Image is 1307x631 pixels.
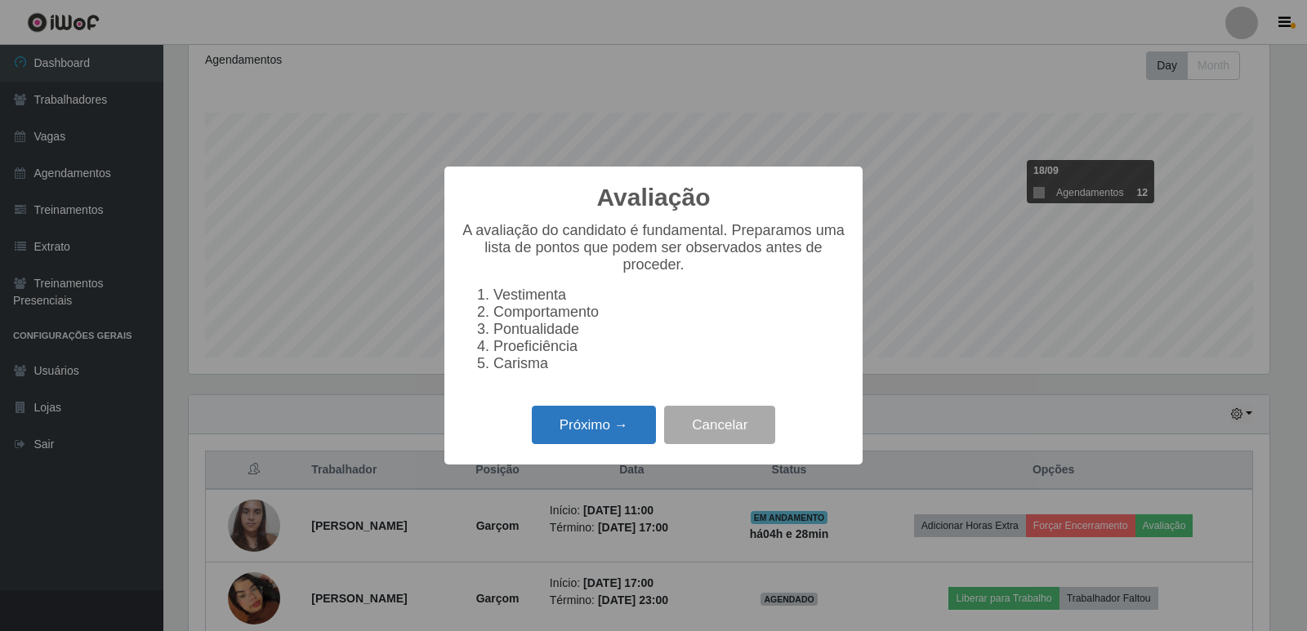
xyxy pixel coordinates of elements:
h2: Avaliação [597,183,711,212]
li: Vestimenta [493,287,846,304]
li: Proeficiência [493,338,846,355]
button: Cancelar [664,406,775,444]
li: Carisma [493,355,846,372]
button: Próximo → [532,406,656,444]
li: Comportamento [493,304,846,321]
p: A avaliação do candidato é fundamental. Preparamos uma lista de pontos que podem ser observados a... [461,222,846,273]
li: Pontualidade [493,321,846,338]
